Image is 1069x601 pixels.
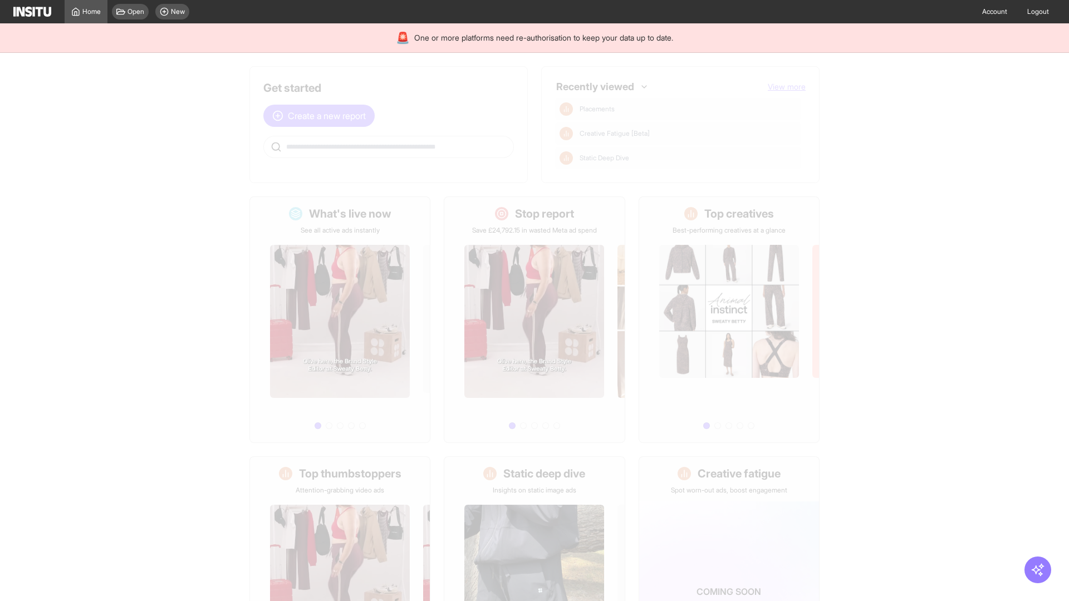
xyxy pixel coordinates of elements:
[171,7,185,16] span: New
[396,30,410,46] div: 🚨
[82,7,101,16] span: Home
[128,7,144,16] span: Open
[13,7,51,17] img: Logo
[414,32,673,43] span: One or more platforms need re-authorisation to keep your data up to date.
